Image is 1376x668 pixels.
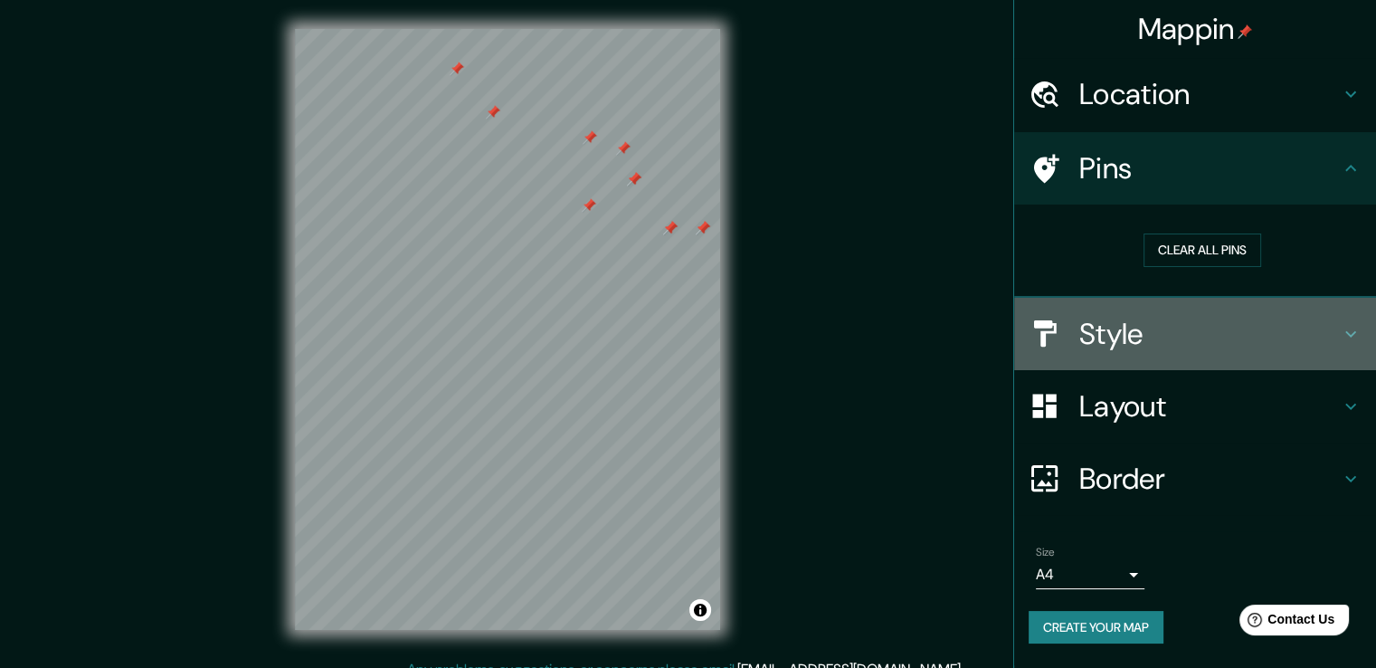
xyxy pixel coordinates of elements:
div: A4 [1036,560,1144,589]
div: Style [1014,298,1376,370]
button: Clear all pins [1144,234,1261,267]
div: Border [1014,443,1376,515]
h4: Style [1079,316,1340,352]
button: Create your map [1029,611,1163,644]
label: Size [1036,544,1055,559]
img: pin-icon.png [1238,24,1252,39]
div: Location [1014,58,1376,130]
h4: Border [1079,461,1340,497]
canvas: Map [295,29,720,630]
div: Layout [1014,370,1376,443]
h4: Pins [1079,150,1340,186]
div: Pins [1014,132,1376,205]
iframe: Help widget launcher [1215,597,1356,648]
h4: Location [1079,76,1340,112]
h4: Layout [1079,388,1340,425]
button: Toggle attribution [689,599,711,621]
h4: Mappin [1138,11,1253,47]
